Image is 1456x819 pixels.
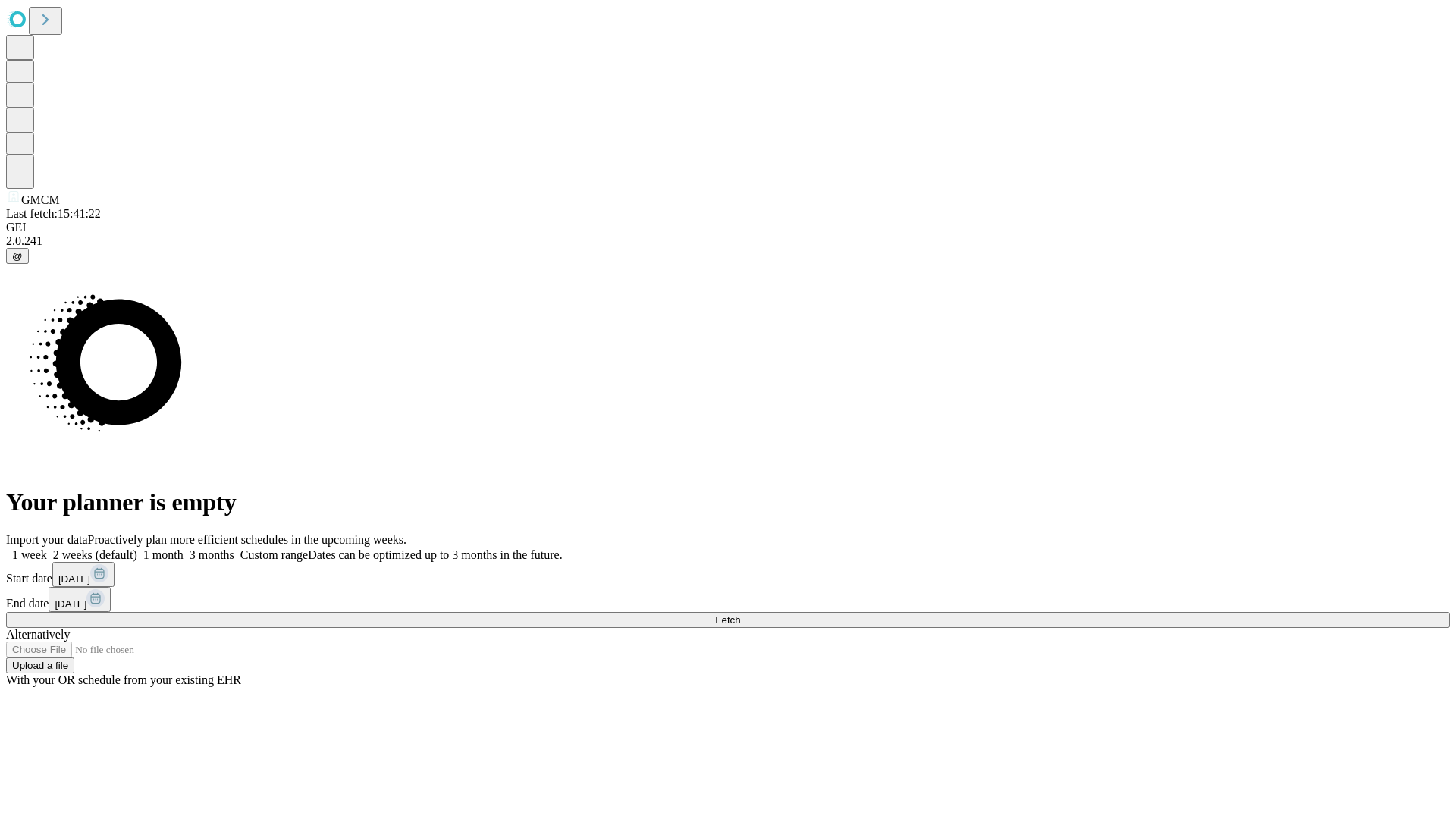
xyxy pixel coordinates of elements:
[12,250,23,262] span: @
[715,614,740,626] span: Fetch
[6,612,1450,628] button: Fetch
[6,488,1450,516] h1: Your planner is empty
[6,221,1450,234] div: GEI
[6,248,29,264] button: @
[6,533,88,546] span: Import your data
[190,548,234,561] span: 3 months
[6,207,101,220] span: Last fetch: 15:41:22
[55,598,86,610] span: [DATE]
[6,628,70,641] span: Alternatively
[6,587,1450,612] div: End date
[240,548,308,561] span: Custom range
[52,562,115,587] button: [DATE]
[6,562,1450,587] div: Start date
[6,234,1450,248] div: 2.0.241
[6,657,74,673] button: Upload a file
[53,548,137,561] span: 2 weeks (default)
[49,587,111,612] button: [DATE]
[58,573,90,585] span: [DATE]
[308,548,562,561] span: Dates can be optimized up to 3 months in the future.
[12,548,47,561] span: 1 week
[143,548,184,561] span: 1 month
[6,673,241,686] span: With your OR schedule from your existing EHR
[88,533,406,546] span: Proactively plan more efficient schedules in the upcoming weeks.
[21,193,60,206] span: GMCM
